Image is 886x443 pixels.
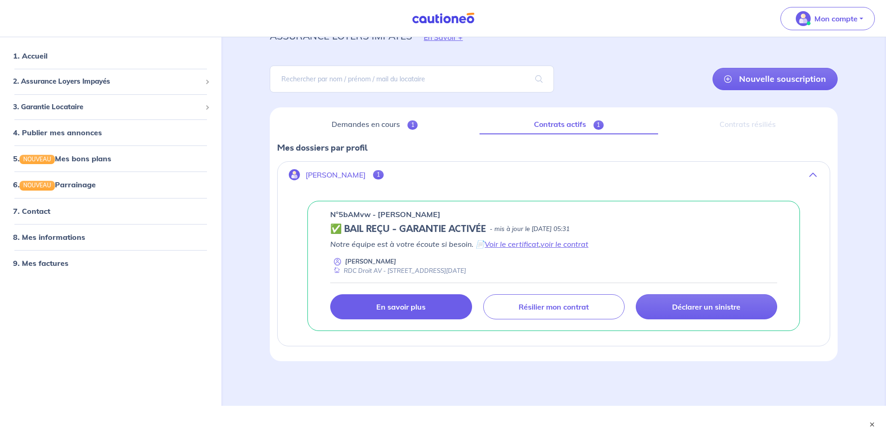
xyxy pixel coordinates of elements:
a: Résilier mon contrat [483,294,625,319]
div: 8. Mes informations [4,228,218,246]
a: 9. Mes factures [13,258,68,268]
a: voir le contrat [540,239,588,249]
p: Déclarer un sinistre [672,302,740,311]
button: illu_account_valid_menu.svgMon compte [780,7,875,30]
div: RDC Droit AV - [STREET_ADDRESS][DATE] [330,266,466,275]
a: Nouvelle souscription [713,68,838,90]
input: Rechercher par nom / prénom / mail du locataire [270,66,553,93]
p: Mes dossiers par profil [277,142,830,154]
span: 1 [373,170,384,179]
div: 1. Accueil [4,47,218,66]
a: Contrats actifs1 [480,115,658,134]
div: 7. Contact [4,202,218,220]
a: 6.NOUVEAUParrainage [13,180,96,190]
p: Notre équipe est à votre écoute si besoin. 📄 , [330,238,777,250]
span: 1 [407,120,418,130]
span: 2. Assurance Loyers Impayés [13,77,201,87]
a: Voir le certificat [485,239,539,249]
a: Déclarer un sinistre [636,294,777,319]
p: Résilier mon contrat [519,302,589,311]
p: [PERSON_NAME] [345,257,396,266]
a: 5.NOUVEAUMes bons plans [13,154,111,164]
button: [PERSON_NAME]1 [278,164,830,186]
p: - mis à jour le [DATE] 05:31 [490,225,570,234]
button: En Savoir + [412,24,474,51]
div: 3. Garantie Locataire [4,98,218,116]
span: 3. Garantie Locataire [13,102,201,112]
a: En savoir plus [330,294,472,319]
img: illu_account.svg [289,169,300,180]
span: search [524,66,554,92]
a: 8. Mes informations [13,232,85,242]
div: state: CONTRACT-VALIDATED, Context: NEW,MAYBE-CERTIFICATE,ALONE,LESSOR-DOCUMENTS [330,224,777,235]
p: [PERSON_NAME] [306,171,366,179]
button: × [867,420,877,429]
div: 6.NOUVEAUParrainage [4,176,218,194]
a: 4. Publier mes annonces [13,128,102,138]
div: 4. Publier mes annonces [4,124,218,142]
p: Mon compte [814,13,858,24]
div: 5.NOUVEAUMes bons plans [4,150,218,168]
a: 1. Accueil [13,52,47,61]
a: Demandes en cours1 [277,115,472,134]
a: 7. Contact [13,206,50,216]
h5: ✅ BAIL REÇU - GARANTIE ACTIVÉE [330,224,486,235]
p: En savoir plus [376,302,426,311]
img: illu_account_valid_menu.svg [796,11,811,26]
span: 1 [593,120,604,130]
div: 2. Assurance Loyers Impayés [4,73,218,91]
div: 9. Mes factures [4,254,218,272]
img: Cautioneo [408,13,478,24]
p: n°5bAMvw - [PERSON_NAME] [330,209,440,220]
